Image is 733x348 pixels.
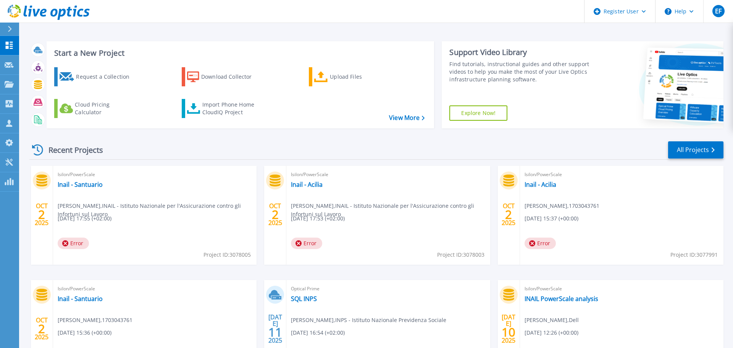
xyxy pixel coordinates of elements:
span: [PERSON_NAME] , INPS - Istituto Nazionale Previdenza Sociale [291,316,446,324]
span: 2 [272,211,279,218]
a: Inail - Acilia [291,181,323,188]
span: Isilon/PowerScale [525,285,719,293]
a: Upload Files [309,67,394,86]
span: Error [58,238,89,249]
span: Project ID: 3077991 [670,251,718,259]
div: Request a Collection [76,69,137,84]
div: OCT 2025 [34,201,49,228]
span: 2 [38,325,45,332]
span: Isilon/PowerScale [58,285,252,293]
a: SQL INPS [291,295,317,303]
a: Cloud Pricing Calculator [54,99,139,118]
span: 2 [505,211,512,218]
span: Project ID: 3078005 [203,251,251,259]
span: [DATE] 12:26 (+00:00) [525,329,578,337]
div: Cloud Pricing Calculator [75,101,136,116]
span: Error [525,238,556,249]
div: Recent Projects [29,141,113,159]
span: [DATE] 15:36 (+00:00) [58,329,111,337]
h3: Start a New Project [54,49,425,57]
div: Download Collector [201,69,262,84]
span: 11 [268,329,282,335]
a: Request a Collection [54,67,139,86]
span: [PERSON_NAME] , 1703043761 [58,316,132,324]
div: [DATE] 2025 [268,315,283,343]
div: OCT 2025 [501,201,516,228]
span: EF [715,8,722,14]
div: Upload Files [330,69,391,84]
span: Isilon/PowerScale [525,170,719,179]
span: [PERSON_NAME] , INAIL - Istituto Nazionale per l'Assicurazione contro gli Infortuni sul Lavoro [291,202,490,219]
div: [DATE] 2025 [501,315,516,343]
a: View More [389,114,425,121]
a: Inail - Santuario [58,181,103,188]
span: [PERSON_NAME] , 1703043761 [525,202,599,210]
span: [DATE] 16:54 (+02:00) [291,329,345,337]
div: OCT 2025 [34,315,49,343]
span: [DATE] 17:53 (+02:00) [291,214,345,223]
span: 10 [502,329,515,335]
a: Download Collector [182,67,267,86]
div: Import Phone Home CloudIQ Project [202,101,262,116]
div: OCT 2025 [268,201,283,228]
span: Isilon/PowerScale [58,170,252,179]
span: Optical Prime [291,285,485,293]
span: Isilon/PowerScale [291,170,485,179]
a: All Projects [668,141,723,159]
span: Error [291,238,322,249]
a: INAIL PowerScale analysis [525,295,598,303]
span: [PERSON_NAME] , INAIL - Istituto Nazionale per l'Assicurazione contro gli Infortuni sul Lavoro [58,202,257,219]
span: [DATE] 17:55 (+02:00) [58,214,111,223]
a: Explore Now! [449,105,507,121]
a: Inail - Acilia [525,181,556,188]
span: [DATE] 15:37 (+00:00) [525,214,578,223]
div: Find tutorials, instructional guides and other support videos to help you make the most of your L... [449,60,593,83]
span: Project ID: 3078003 [437,251,484,259]
a: Inail - Santuario [58,295,103,303]
span: [PERSON_NAME] , Dell [525,316,579,324]
div: Support Video Library [449,47,593,57]
span: 2 [38,211,45,218]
